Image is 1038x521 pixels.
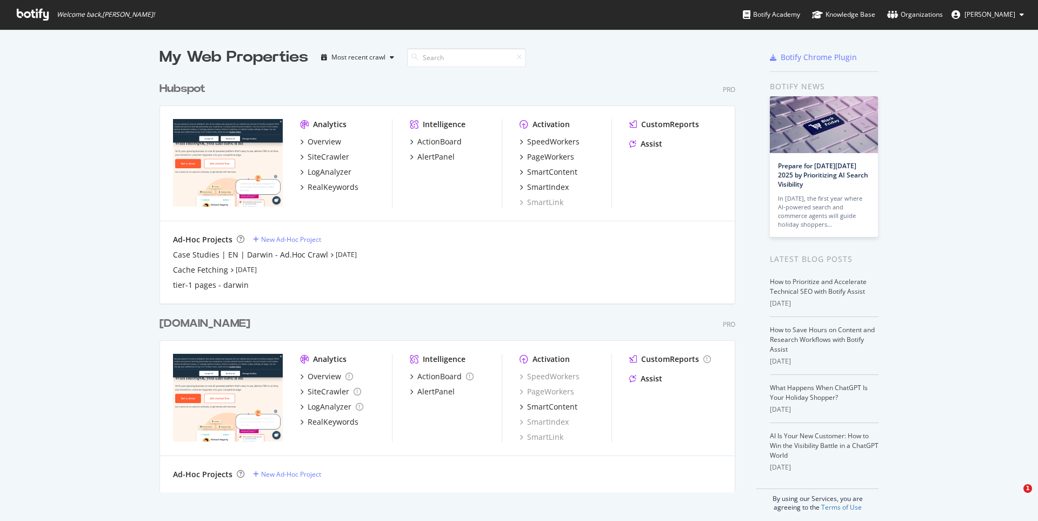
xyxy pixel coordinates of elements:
[308,167,351,177] div: LogAnalyzer
[629,373,662,384] a: Assist
[770,463,879,472] div: [DATE]
[520,136,580,147] a: SpeedWorkers
[527,401,577,412] div: SmartContent
[173,234,232,245] div: Ad-Hoc Projects
[236,265,257,274] a: [DATE]
[173,469,232,480] div: Ad-Hoc Projects
[781,52,857,63] div: Botify Chrome Plugin
[641,373,662,384] div: Assist
[417,386,455,397] div: AlertPanel
[300,136,341,147] a: Overview
[533,119,570,130] div: Activation
[417,136,462,147] div: ActionBoard
[533,354,570,365] div: Activation
[527,182,569,193] div: SmartIndex
[520,151,574,162] a: PageWorkers
[770,277,867,296] a: How to Prioritize and Accelerate Technical SEO with Botify Assist
[520,386,574,397] div: PageWorkers
[253,470,321,479] a: New Ad-Hoc Project
[300,167,351,177] a: LogAnalyzer
[417,371,462,382] div: ActionBoard
[527,136,580,147] div: SpeedWorkers
[173,119,283,207] img: hubspot.com
[261,235,321,244] div: New Ad-Hoc Project
[1023,484,1032,493] span: 1
[812,9,875,20] div: Knowledge Base
[173,265,228,275] div: Cache Fetching
[308,182,358,193] div: RealKeywords
[159,47,308,68] div: My Web Properties
[300,371,353,382] a: Overview
[770,52,857,63] a: Botify Chrome Plugin
[159,81,210,97] a: Hubspot
[629,354,711,365] a: CustomReports
[770,357,879,366] div: [DATE]
[520,417,569,427] a: SmartIndex
[629,119,699,130] a: CustomReports
[964,10,1015,19] span: Aja Frost
[331,54,385,61] div: Most recent crawl
[159,81,205,97] div: Hubspot
[308,371,341,382] div: Overview
[300,182,358,193] a: RealKeywords
[520,167,577,177] a: SmartContent
[943,6,1033,23] button: [PERSON_NAME]
[527,151,574,162] div: PageWorkers
[520,197,563,208] a: SmartLink
[520,182,569,193] a: SmartIndex
[770,383,868,402] a: What Happens When ChatGPT Is Your Holiday Shopper?
[308,151,349,162] div: SiteCrawler
[253,235,321,244] a: New Ad-Hoc Project
[743,9,800,20] div: Botify Academy
[770,299,879,308] div: [DATE]
[770,431,879,460] a: AI Is Your New Customer: How to Win the Visibility Battle in a ChatGPT World
[57,10,155,19] span: Welcome back, [PERSON_NAME] !
[1001,484,1027,510] iframe: Intercom live chat
[410,136,462,147] a: ActionBoard
[313,354,347,365] div: Analytics
[641,119,699,130] div: CustomReports
[300,417,358,427] a: RealKeywords
[423,354,465,365] div: Intelligence
[336,250,357,259] a: [DATE]
[770,405,879,414] div: [DATE]
[173,249,328,260] a: Case Studies | EN | Darwin - Ad.Hoc Crawl
[308,136,341,147] div: Overview
[821,503,862,512] a: Terms of Use
[520,432,563,443] a: SmartLink
[756,489,879,512] div: By using our Services, you are agreeing to the
[173,354,283,441] img: hubspot-bulkdataexport.com
[723,320,735,329] div: Pro
[887,9,943,20] div: Organizations
[520,401,577,412] a: SmartContent
[410,386,455,397] a: AlertPanel
[778,194,870,229] div: In [DATE], the first year where AI-powered search and commerce agents will guide holiday shoppers…
[308,386,349,397] div: SiteCrawler
[520,371,580,382] a: SpeedWorkers
[300,151,349,162] a: SiteCrawler
[723,85,735,94] div: Pro
[159,316,250,332] div: [DOMAIN_NAME]
[317,49,398,66] button: Most recent crawl
[300,386,361,397] a: SiteCrawler
[770,81,879,93] div: Botify news
[629,139,662,149] a: Assist
[417,151,455,162] div: AlertPanel
[527,167,577,177] div: SmartContent
[410,151,455,162] a: AlertPanel
[778,161,868,189] a: Prepare for [DATE][DATE] 2025 by Prioritizing AI Search Visibility
[423,119,465,130] div: Intelligence
[313,119,347,130] div: Analytics
[410,371,474,382] a: ActionBoard
[308,401,351,412] div: LogAnalyzer
[308,417,358,427] div: RealKeywords
[300,401,363,412] a: LogAnalyzer
[770,96,878,153] img: Prepare for Black Friday 2025 by Prioritizing AI Search Visibility
[641,354,699,365] div: CustomReports
[770,253,879,265] div: Latest Blog Posts
[173,280,249,291] a: tier-1 pages - darwin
